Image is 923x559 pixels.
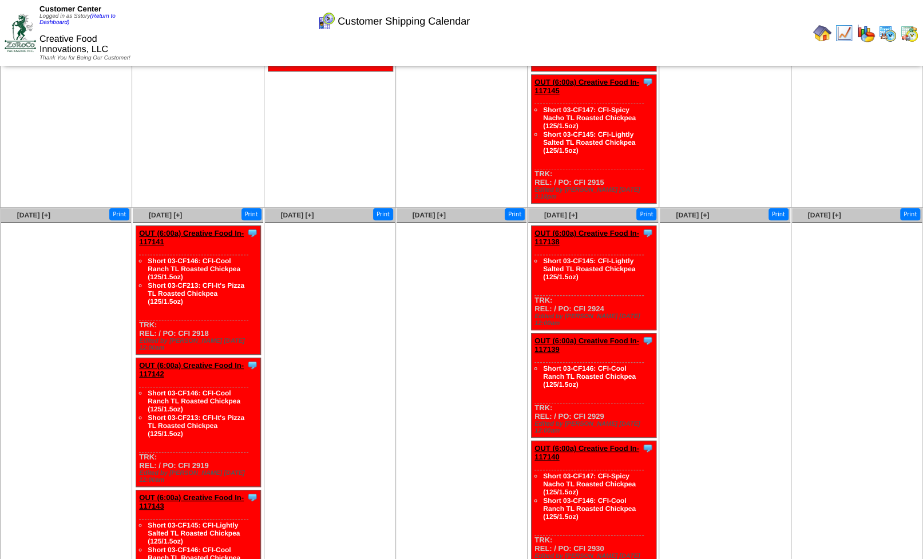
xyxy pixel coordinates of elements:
[642,227,653,239] img: Tooltip
[148,282,244,306] a: Short 03-CF213: CFI-It's Pizza TL Roasted Chickpea (125/1.5oz)
[857,24,875,42] img: graph.gif
[17,211,50,219] a: [DATE] [+]
[109,208,129,220] button: Print
[39,34,108,54] span: Creative Food Innovations, LLC
[247,227,258,239] img: Tooltip
[139,493,244,510] a: OUT (6:00a) Creative Food In-117143
[543,497,636,521] a: Short 03-CF146: CFI-Cool Ranch TL Roasted Chickpea (125/1.5oz)
[505,208,525,220] button: Print
[247,491,258,503] img: Tooltip
[878,24,897,42] img: calendarprod.gif
[5,14,36,52] img: ZoRoCo_Logo(Green%26Foil)%20jpg.webp
[148,389,240,413] a: Short 03-CF146: CFI-Cool Ranch TL Roasted Chickpea (125/1.5oz)
[139,229,244,246] a: OUT (6:00a) Creative Food In-117141
[139,470,260,483] div: Edited by [PERSON_NAME] [DATE] 12:00am
[39,5,101,13] span: Customer Center
[642,442,653,454] img: Tooltip
[543,106,636,130] a: Short 03-CF147: CFI-Spicy Nacho TL Roasted Chickpea (125/1.5oz)
[768,208,789,220] button: Print
[534,229,639,246] a: OUT (6:00a) Creative Food In-117138
[39,13,116,26] span: Logged in as Sstory
[532,75,656,204] div: TRK: REL: / PO: CFI 2915
[534,187,656,200] div: Edited by [PERSON_NAME] [DATE] 3:18pm
[139,338,260,351] div: Edited by [PERSON_NAME] [DATE] 12:00am
[413,211,446,219] a: [DATE] [+]
[373,208,393,220] button: Print
[39,13,116,26] a: (Return to Dashboard)
[636,208,656,220] button: Print
[136,226,261,355] div: TRK: REL: / PO: CFI 2918
[642,76,653,88] img: Tooltip
[149,211,182,219] a: [DATE] [+]
[807,211,841,219] a: [DATE] [+]
[835,24,853,42] img: line_graph.gif
[247,359,258,371] img: Tooltip
[280,211,314,219] a: [DATE] [+]
[813,24,831,42] img: home.gif
[148,521,240,545] a: Short 03-CF145: CFI-Lightly Salted TL Roasted Chickpea (125/1.5oz)
[139,361,244,378] a: OUT (6:00a) Creative Food In-117142
[532,334,656,438] div: TRK: REL: / PO: CFI 2929
[534,444,639,461] a: OUT (6:00a) Creative Food In-117140
[534,421,656,434] div: Edited by [PERSON_NAME] [DATE] 12:00am
[317,12,335,30] img: calendarcustomer.gif
[338,15,470,27] span: Customer Shipping Calendar
[534,78,639,95] a: OUT (6:00a) Creative Food In-117145
[39,55,130,61] span: Thank You for Being Our Customer!
[900,24,918,42] img: calendarinout.gif
[148,257,240,281] a: Short 03-CF146: CFI-Cool Ranch TL Roasted Chickpea (125/1.5oz)
[676,211,709,219] a: [DATE] [+]
[534,336,639,354] a: OUT (6:00a) Creative Food In-117139
[544,211,577,219] a: [DATE] [+]
[900,208,920,220] button: Print
[543,364,636,388] a: Short 03-CF146: CFI-Cool Ranch TL Roasted Chickpea (125/1.5oz)
[642,335,653,346] img: Tooltip
[532,226,656,330] div: TRK: REL: / PO: CFI 2924
[148,414,244,438] a: Short 03-CF213: CFI-It's Pizza TL Roasted Chickpea (125/1.5oz)
[136,358,261,487] div: TRK: REL: / PO: CFI 2919
[543,472,636,496] a: Short 03-CF147: CFI-Spicy Nacho TL Roasted Chickpea (125/1.5oz)
[534,313,656,327] div: Edited by [PERSON_NAME] [DATE] 12:00am
[543,257,635,281] a: Short 03-CF145: CFI-Lightly Salted TL Roasted Chickpea (125/1.5oz)
[241,208,262,220] button: Print
[543,130,635,154] a: Short 03-CF145: CFI-Lightly Salted TL Roasted Chickpea (125/1.5oz)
